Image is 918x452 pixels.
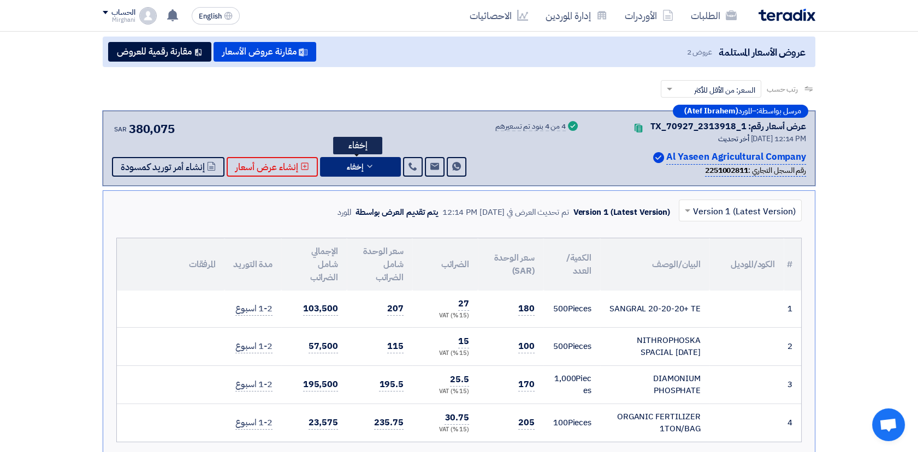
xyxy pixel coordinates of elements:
div: (15 %) VAT [421,425,469,435]
td: 1 [784,291,801,327]
div: Version 1 (Latest Version) [573,206,670,219]
a: الطلبات [682,3,745,28]
span: عروض الأسعار المستلمة [719,45,806,59]
span: عروض 2 [686,46,712,58]
span: 23,575 [309,416,338,430]
a: الأوردرات [616,3,682,28]
span: إنشاء عرض أسعار [235,163,298,171]
span: 27 [458,297,469,311]
th: سعر الوحدة شامل الضرائب [347,238,412,291]
span: 1,000 [554,372,576,384]
span: 207 [387,302,404,316]
span: مرسل بواسطة: [756,107,801,115]
p: Al Yaseen Agricultural Company [666,150,806,165]
img: profile_test.png [139,7,157,25]
span: 195.5 [379,378,404,391]
span: [DATE] 12:14 PM [750,133,806,144]
td: Pieces [543,365,600,403]
div: ORGANIC FERTILIZER 1TON/BAG [609,411,701,435]
span: SAR [114,124,127,134]
span: 115 [387,340,404,353]
td: Pieces [543,291,600,327]
td: Pieces [543,327,600,365]
th: الكود/الموديل [709,238,784,291]
div: المورد [337,206,351,219]
div: DIAMONIUM PHOSPHATE [609,372,701,397]
td: 4 [784,403,801,442]
a: إدارة الموردين [537,3,616,28]
a: الاحصائيات [461,3,537,28]
span: 205 [518,416,535,430]
th: المرفقات [117,238,224,291]
div: الحساب [111,8,135,17]
span: إخفاء [347,163,363,171]
td: 3 [784,365,801,403]
div: (15 %) VAT [421,387,469,396]
td: Pieces [543,403,600,442]
div: 4 من 4 بنود تم تسعيرهم [495,123,566,131]
span: 1-2 اسبوع [235,416,273,430]
span: المورد [738,107,752,115]
th: # [784,238,801,291]
img: Teradix logo [759,9,815,21]
button: إنشاء عرض أسعار [227,157,318,177]
span: 235.75 [374,416,404,430]
th: الكمية/العدد [543,238,600,291]
div: Mirghani [103,17,135,23]
div: NITHROPHOSKA SPACIAL [DATE] [609,334,701,359]
span: 380,075 [129,120,175,138]
div: رقم السجل التجاري : [705,165,806,177]
div: (15 %) VAT [421,349,469,358]
th: سعر الوحدة (SAR) [478,238,543,291]
span: 500 [553,303,568,315]
th: الضرائب [412,238,478,291]
span: أخر تحديث [718,133,749,144]
div: تم تحديث العرض في [DATE] 12:14 PM [442,206,569,219]
span: 195,500 [303,378,338,391]
span: 15 [458,335,469,348]
span: 180 [518,302,535,316]
span: 1-2 اسبوع [235,378,273,391]
th: مدة التوريد [224,238,281,291]
td: 2 [784,327,801,365]
span: 1-2 اسبوع [235,340,273,353]
div: SANGRAL 20-20-20+ TE [609,303,701,315]
button: إنشاء أمر توريد كمسودة [112,157,224,177]
span: 100 [518,340,535,353]
div: عرض أسعار رقم: TX_70927_2313918_1 [650,120,806,133]
th: الإجمالي شامل الضرائب [281,238,347,291]
span: 25.5 [450,373,469,387]
span: 500 [553,340,568,352]
th: البيان/الوصف [600,238,709,291]
div: (15 %) VAT [421,311,469,321]
button: English [192,7,240,25]
span: 57,500 [309,340,338,353]
b: (Atef Ibrahem) [684,107,738,115]
span: 170 [518,378,535,391]
span: 100 [553,417,568,429]
button: مقارنة رقمية للعروض [108,42,211,62]
span: 1-2 اسبوع [235,302,273,316]
span: رتب حسب [767,83,798,95]
b: 2251002811 [705,165,748,176]
div: يتم تقديم العرض بواسطة [356,206,438,219]
span: إنشاء أمر توريد كمسودة [121,163,205,171]
div: – [673,105,808,118]
img: Verified Account [653,152,664,163]
span: 103,500 [303,302,338,316]
span: 30.75 [445,411,469,425]
span: English [199,13,222,20]
a: Open chat [872,408,905,441]
button: مقارنة عروض الأسعار [214,42,316,62]
span: السعر: من الأقل للأكثر [694,85,755,96]
div: إخفاء [333,137,382,154]
button: إخفاء [320,157,401,177]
